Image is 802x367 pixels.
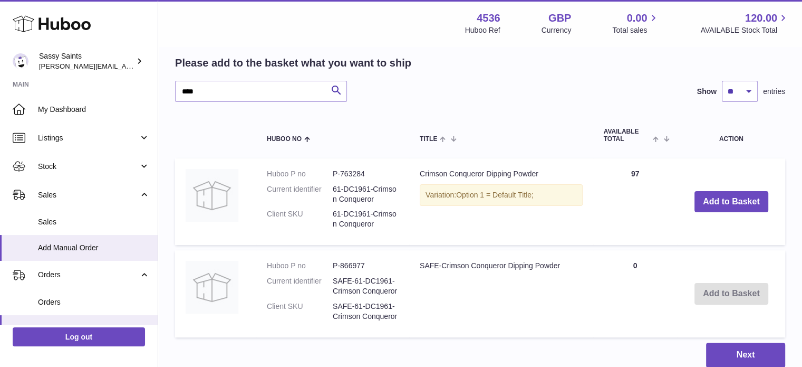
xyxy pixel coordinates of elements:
[420,136,437,143] span: Title
[38,270,139,280] span: Orders
[333,302,399,322] dd: SAFE-61-DC1961-Crimson Conqueror
[39,62,211,70] span: [PERSON_NAME][EMAIL_ADDRESS][DOMAIN_NAME]
[477,11,500,25] strong: 4536
[604,128,651,142] span: AVAILABLE Total
[267,261,333,271] dt: Huboo P no
[333,261,399,271] dd: P-866977
[697,87,717,97] label: Show
[38,323,150,333] span: Add Manual Order
[333,209,399,229] dd: 61-DC1961-Crimson Conqueror
[38,162,139,172] span: Stock
[420,184,583,206] div: Variation:
[38,243,150,253] span: Add Manual Order
[678,118,785,153] th: Action
[333,184,399,204] dd: 61-DC1961-Crimson Conqueror
[593,250,678,337] td: 0
[333,169,399,179] dd: P-763284
[465,25,500,35] div: Huboo Ref
[38,297,150,307] span: Orders
[186,169,238,222] img: Crimson Conqueror Dipping Powder
[548,11,571,25] strong: GBP
[267,136,302,143] span: Huboo no
[694,191,768,213] button: Add to Basket
[627,11,648,25] span: 0.00
[175,56,411,70] h2: Please add to the basket what you want to ship
[593,158,678,245] td: 97
[456,191,534,199] span: Option 1 = Default Title;
[763,87,785,97] span: entries
[409,250,593,337] td: SAFE-Crimson Conqueror Dipping Powder
[700,25,789,35] span: AVAILABLE Stock Total
[267,184,333,204] dt: Current identifier
[612,25,659,35] span: Total sales
[333,276,399,296] dd: SAFE-61-DC1961-Crimson Conqueror
[38,190,139,200] span: Sales
[13,327,145,346] a: Log out
[38,133,139,143] span: Listings
[39,51,134,71] div: Sassy Saints
[267,302,333,322] dt: Client SKU
[267,209,333,229] dt: Client SKU
[267,169,333,179] dt: Huboo P no
[745,11,777,25] span: 120.00
[186,261,238,314] img: SAFE-Crimson Conqueror Dipping Powder
[612,11,659,35] a: 0.00 Total sales
[542,25,572,35] div: Currency
[267,276,333,296] dt: Current identifier
[38,217,150,227] span: Sales
[38,105,150,115] span: My Dashboard
[409,158,593,245] td: Crimson Conqueror Dipping Powder
[700,11,789,35] a: 120.00 AVAILABLE Stock Total
[13,53,28,69] img: ramey@sassysaints.com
